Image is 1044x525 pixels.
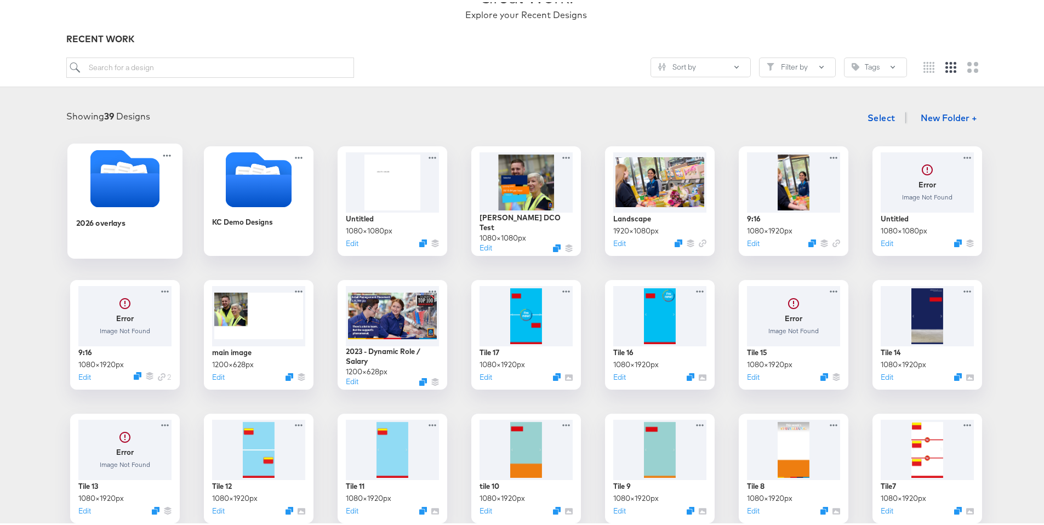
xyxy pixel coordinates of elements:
[212,479,232,489] div: Tile 12
[212,357,254,368] div: 1200 × 628 px
[78,504,91,514] button: Edit
[605,412,715,521] div: Tile 91080×1920pxEditDuplicate
[553,242,561,250] svg: Duplicate
[832,237,840,245] svg: Link
[346,491,391,501] div: 1080 × 1920 px
[820,505,828,512] svg: Duplicate
[104,109,114,119] strong: 39
[152,505,159,512] button: Duplicate
[881,236,893,247] button: Edit
[78,370,91,380] button: Edit
[66,31,986,43] div: RECENT WORK
[687,505,694,512] svg: Duplicate
[204,144,313,254] div: KC Demo Designs
[605,144,715,254] div: Landscape1920×1080pxEditDuplicate
[844,55,907,75] button: TagTags
[613,479,631,489] div: Tile 9
[346,479,364,489] div: Tile 11
[675,237,682,245] svg: Duplicate
[967,60,978,71] svg: Large grid
[78,345,92,356] div: 9:16
[881,370,893,380] button: Edit
[613,212,651,222] div: Landscape
[553,371,561,379] svg: Duplicate
[747,357,792,368] div: 1080 × 1920 px
[923,60,934,71] svg: Small grid
[613,357,659,368] div: 1080 × 1920 px
[134,370,141,378] button: Duplicate
[480,504,492,514] button: Edit
[553,505,561,512] svg: Duplicate
[747,236,760,247] button: Edit
[346,212,374,222] div: Untitled
[346,374,358,385] button: Edit
[954,505,962,512] svg: Duplicate
[346,224,392,234] div: 1080 × 1080 px
[881,479,896,489] div: Tile7
[338,278,447,387] div: 2023 - Dynamic Role / Salary1200×628pxEditDuplicate
[471,412,581,521] div: tile 101080×1920pxEditDuplicate
[204,412,313,521] div: Tile 121080×1920pxEditDuplicate
[212,370,225,380] button: Edit
[651,55,751,75] button: SlidersSort by
[881,357,926,368] div: 1080 × 1920 px
[158,370,172,380] div: 2
[954,237,962,245] svg: Duplicate
[480,345,499,356] div: Tile 17
[471,144,581,254] div: [PERSON_NAME] DCO Test1080×1080pxEditDuplicate
[480,491,525,501] div: 1080 × 1920 px
[465,7,587,19] div: Explore your Recent Designs
[881,491,926,501] div: 1080 × 1920 px
[911,106,986,127] button: New Folder +
[872,278,982,387] div: Tile 141080×1920pxEditDuplicate
[76,215,125,226] div: 2026 overlays
[480,241,492,251] button: Edit
[286,371,293,379] svg: Duplicate
[419,505,427,512] svg: Duplicate
[687,371,694,379] button: Duplicate
[954,371,962,379] svg: Duplicate
[613,345,634,356] div: Tile 16
[78,479,98,489] div: Tile 13
[480,479,499,489] div: tile 10
[613,224,659,234] div: 1920 × 1080 px
[658,61,666,69] svg: Sliders
[739,412,848,521] div: Tile 81080×1920pxEditDuplicate
[212,345,252,356] div: main image
[747,504,760,514] button: Edit
[346,344,439,364] div: 2023 - Dynamic Role / Salary
[613,236,626,247] button: Edit
[808,237,816,245] svg: Duplicate
[158,371,166,379] svg: Link
[419,237,427,245] svg: Duplicate
[346,236,358,247] button: Edit
[613,504,626,514] button: Edit
[346,504,358,514] button: Edit
[881,224,927,234] div: 1080 × 1080 px
[881,504,893,514] button: Edit
[852,61,859,69] svg: Tag
[820,371,828,379] svg: Duplicate
[480,231,526,241] div: 1080 × 1080 px
[66,108,150,121] div: Showing Designs
[747,212,761,222] div: 9:16
[881,212,909,222] div: Untitled
[747,491,792,501] div: 1080 × 1920 px
[67,147,182,205] svg: Folder
[759,55,836,75] button: FilterFilter by
[747,479,765,489] div: Tile 8
[739,144,848,254] div: 9:161080×1920pxEditDuplicate
[286,505,293,512] svg: Duplicate
[78,491,124,501] div: 1080 × 1920 px
[419,376,427,384] svg: Duplicate
[747,345,767,356] div: Tile 15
